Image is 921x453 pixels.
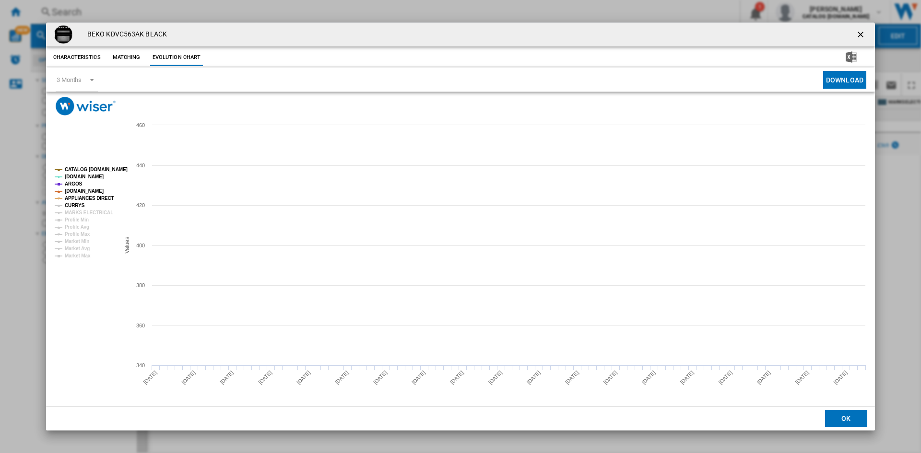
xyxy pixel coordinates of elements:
[65,174,104,179] tspan: [DOMAIN_NAME]
[65,217,89,222] tspan: Profile Min
[794,370,810,385] tspan: [DATE]
[180,370,196,385] tspan: [DATE]
[411,370,426,385] tspan: [DATE]
[46,23,875,430] md-dialog: Product popup
[65,196,114,201] tspan: APPLIANCES DIRECT
[856,30,867,41] ng-md-icon: getI18NText('BUTTONS.CLOSE_DIALOG')
[679,370,695,385] tspan: [DATE]
[526,370,542,385] tspan: [DATE]
[641,370,657,385] tspan: [DATE]
[54,25,73,44] img: 9215463_R_Z001A
[852,25,871,44] button: getI18NText('BUTTONS.CLOSE_DIALOG')
[449,370,465,385] tspan: [DATE]
[257,370,273,385] tspan: [DATE]
[106,49,148,66] button: Matching
[136,202,145,208] tspan: 420
[65,210,113,215] tspan: MARKS ELECTRICAL
[136,122,145,128] tspan: 460
[825,410,867,427] button: OK
[334,370,350,385] tspan: [DATE]
[65,188,104,194] tspan: [DOMAIN_NAME]
[65,224,89,230] tspan: Profile Avg
[823,71,866,89] button: Download
[150,49,203,66] button: Evolution chart
[83,30,167,39] h4: BEKO KDVC563AK BLACK
[564,370,580,385] tspan: [DATE]
[136,362,145,368] tspan: 340
[51,49,103,66] button: Characteristics
[65,167,128,172] tspan: CATALOG [DOMAIN_NAME]
[295,370,311,385] tspan: [DATE]
[65,181,83,186] tspan: ARGOS
[756,370,772,385] tspan: [DATE]
[718,370,733,385] tspan: [DATE]
[65,239,89,244] tspan: Market Min
[830,49,873,66] button: Download in Excel
[65,203,85,208] tspan: CURRYS
[372,370,388,385] tspan: [DATE]
[57,76,82,83] div: 3 Months
[65,253,91,258] tspan: Market Max
[136,243,145,248] tspan: 400
[487,370,503,385] tspan: [DATE]
[56,97,116,116] img: logo_wiser_300x94.png
[65,246,90,251] tspan: Market Avg
[65,232,90,237] tspan: Profile Max
[124,237,130,254] tspan: Values
[136,163,145,168] tspan: 440
[602,370,618,385] tspan: [DATE]
[136,323,145,328] tspan: 360
[846,51,857,63] img: excel-24x24.png
[219,370,235,385] tspan: [DATE]
[142,370,158,385] tspan: [DATE]
[832,370,848,385] tspan: [DATE]
[136,282,145,288] tspan: 380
